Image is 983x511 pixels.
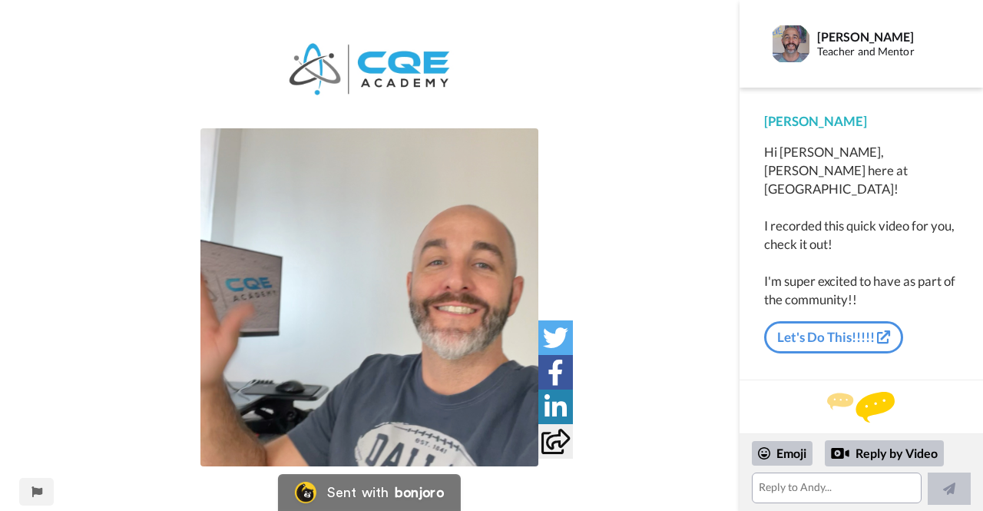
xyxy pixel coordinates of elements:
div: bonjoro [395,486,444,499]
div: [PERSON_NAME] [764,112,958,131]
img: Bonjoro Logo [295,482,316,503]
a: Bonjoro LogoSent withbonjoro [278,474,461,511]
div: Hi [PERSON_NAME], [PERSON_NAME] here at [GEOGRAPHIC_DATA]! I recorded this quick video for you, c... [764,143,958,309]
div: Send [PERSON_NAME] a reply. [760,407,962,432]
img: 113a5e16-6f43-482d-9724-5b9d8ec8b9cf-thumb.jpg [200,128,538,466]
div: [PERSON_NAME] [817,29,958,44]
div: Reply by Video [831,444,849,463]
div: Emoji [752,441,813,466]
img: Profile Image [773,25,809,62]
img: 6b92d25f-d05f-4dc8-a236-a01141ab74ab [285,41,454,98]
img: message.svg [827,392,895,423]
div: Sent with [327,486,389,499]
div: Reply by Video [825,440,944,466]
div: Teacher and Mentor [817,45,958,58]
a: Let's Do This!!!!! [764,321,903,353]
